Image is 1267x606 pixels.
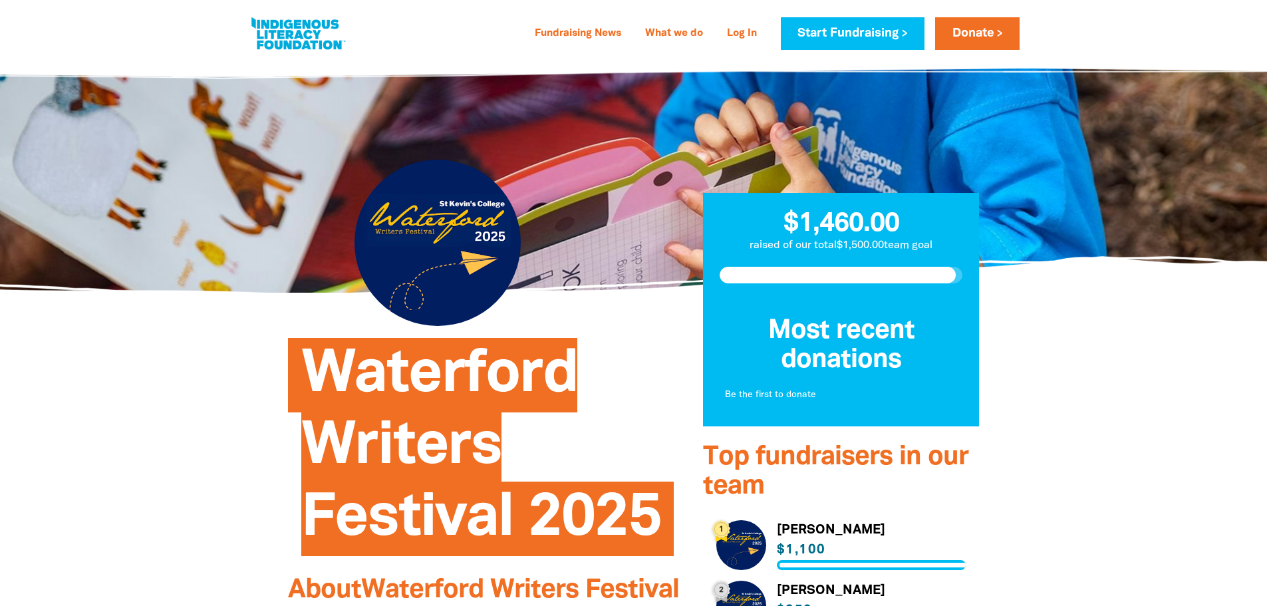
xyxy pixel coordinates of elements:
a: Start Fundraising [781,17,924,50]
a: What we do [637,23,711,45]
span: $1,460.00 [783,212,899,236]
a: Fundraising News [527,23,629,45]
div: 2 [712,581,730,599]
a: Log In [719,23,765,45]
div: Paginated content [720,380,963,410]
span: Top fundraisers in our team [703,445,968,499]
p: raised of our total $1,500.00 team goal [703,237,980,253]
a: Donate [935,17,1019,50]
span: Waterford Writers Festival 2025 [301,348,661,556]
p: Be the first to donate [725,388,958,402]
div: Donation stream [720,317,963,410]
div: 1 [712,520,730,538]
h3: Most recent donations [720,317,963,375]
